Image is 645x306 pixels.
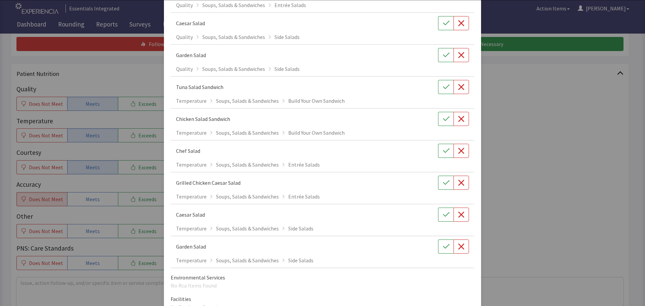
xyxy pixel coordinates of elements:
div: Temperature Soups, Salads & Sandwiches Build Your Own Sandwich [176,129,469,137]
div: Quality Soups, Salads & Sandwiches Entrée Salads [176,1,469,9]
p: No Rca Items Found [171,281,474,290]
div: Temperature Soups, Salads & Sandwiches Side Salads [176,224,469,232]
p: Chef Salad [176,147,200,155]
p: Caesar Salad [176,19,205,27]
p: Tuna Salad Sandwich [176,83,223,91]
div: Temperature Soups, Salads & Sandwiches Build Your Own Sandwich [176,97,469,105]
div: Quality Soups, Salads & Sandwiches Side Salads [176,33,469,41]
p: Garden Salad [176,243,206,251]
p: Caesar Salad [176,211,205,219]
div: Temperature Soups, Salads & Sandwiches Side Salads [176,256,469,264]
p: Facilities [171,295,474,303]
p: Chicken Salad Sandwich [176,115,230,123]
p: Environmental Services [171,273,474,281]
div: Temperature Soups, Salads & Sandwiches Entrée Salads [176,192,469,201]
p: Grilled Chicken Caesar Salad [176,179,241,187]
div: Quality Soups, Salads & Sandwiches Side Salads [176,65,469,73]
div: Temperature Soups, Salads & Sandwiches Entrée Salads [176,161,469,169]
p: Garden Salad [176,51,206,59]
